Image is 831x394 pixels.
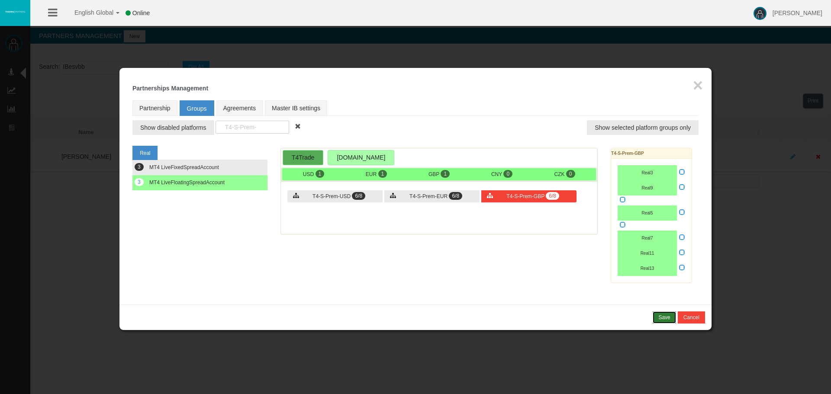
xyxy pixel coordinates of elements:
[618,180,677,195] button: Real9
[132,146,158,160] a: Real
[135,163,144,171] span: 3
[312,193,351,199] span: T4-S-Prem-USD
[283,150,323,165] div: T4Trade
[149,179,225,186] span: MT4 LiveFloatingSpreadAccount
[409,193,448,199] span: T4-S-Prem-EUR
[693,77,703,94] button: ×
[366,171,377,177] span: EUR
[132,85,208,92] b: Partnerships Management
[506,193,544,199] span: T4-S-Prem-GBP
[328,150,394,165] div: [DOMAIN_NAME]
[595,123,691,132] span: Show selected platform groups only
[754,7,767,20] img: user-image
[216,121,289,134] input: search platform group...
[352,192,365,200] span: 6/8
[678,311,705,324] button: Cancel
[641,251,654,256] span: Real11
[149,164,219,170] span: MT4 LiveFixedSpreadAccount
[618,246,677,261] button: Real11
[618,205,677,221] button: Real5
[132,175,267,190] button: 3 MT4 LiveFloatingSpreadAccount
[611,151,644,156] b: T4-S-Prem-GBP
[653,311,676,324] button: Save
[428,171,439,177] span: GBP
[587,120,699,135] button: Show selected platform groups only
[491,171,502,177] span: CNY
[641,266,654,271] span: Real13
[503,170,512,178] span: 0
[216,100,263,116] a: Agreements
[618,261,677,276] button: Real13
[303,171,314,177] span: USD
[132,10,150,16] span: Online
[187,105,207,112] span: Groups
[180,100,214,116] a: Groups
[566,170,575,178] span: 0
[132,120,214,135] button: Show disabled platforms
[316,170,325,178] span: 1
[641,186,653,190] span: Real9
[641,236,653,240] span: Real7
[63,9,113,16] span: English Global
[641,170,653,175] span: Real3
[641,211,653,215] span: Real5
[449,192,462,200] span: 6/8
[773,10,822,16] span: [PERSON_NAME]
[554,171,564,177] span: CZK
[546,192,559,200] span: 6/8
[378,170,387,178] span: 1
[4,10,26,13] img: logo.svg
[618,165,677,180] button: Real3
[618,231,677,246] button: Real7
[132,160,267,175] button: 3 MT4 LiveFixedSpreadAccount
[658,314,670,321] div: Save
[135,178,144,186] span: 3
[132,100,177,116] a: Partnership
[441,170,450,178] span: 1
[140,123,206,132] span: Show disabled platforms
[265,100,327,116] a: Master IB settings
